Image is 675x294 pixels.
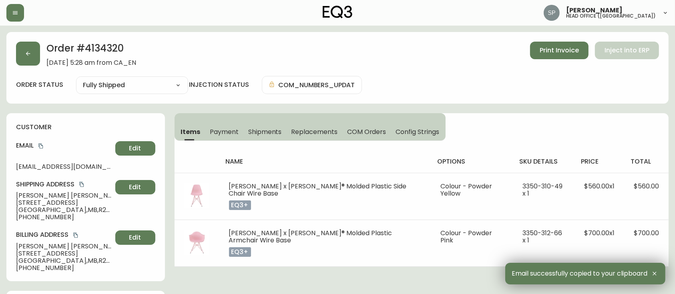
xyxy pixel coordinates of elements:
h4: price [581,157,618,166]
button: Edit [115,141,155,156]
h4: total [631,157,662,166]
span: [GEOGRAPHIC_DATA] , MB , R2V 1W6 , CA [16,206,112,214]
li: Colour - Powder Yellow [441,183,504,197]
img: logo [323,6,352,18]
button: copy [78,180,86,188]
span: [PHONE_NUMBER] [16,214,112,221]
h4: sku details [520,157,568,166]
p: eq3+ [229,200,251,210]
span: [STREET_ADDRESS] [16,199,112,206]
p: eq3+ [229,247,251,257]
span: Edit [129,233,141,242]
span: COM Orders [347,128,386,136]
h4: injection status [189,80,249,89]
span: Payment [210,128,239,136]
h4: options [438,157,507,166]
span: $560.00 x 1 [584,182,615,191]
button: Edit [115,180,155,194]
img: 24f4ace3-b7f6-4a34-8ad6-c57e12f789f9Optional[G-HM_EMP_32752.jpg].jpg [184,230,210,255]
span: Print Invoice [540,46,579,55]
li: Colour - Powder Pink [441,230,504,244]
span: $560.00 [634,182,659,191]
span: [PERSON_NAME] [566,7,623,14]
h4: Email [16,141,112,150]
span: [PHONE_NUMBER] [16,264,112,272]
h4: name [226,157,425,166]
span: Edit [129,144,141,153]
span: $700.00 x 1 [584,228,615,238]
button: copy [72,231,80,239]
span: [EMAIL_ADDRESS][DOMAIN_NAME] [16,163,112,170]
span: Config Strings [396,128,439,136]
span: 3350-312-66 x 1 [523,228,562,245]
h4: customer [16,123,155,132]
span: [DATE] 5:28 am from CA_EN [46,59,136,66]
img: 80d17f77-431a-442e-879d-6e5b692ffc86Optional[Mimic-Side-Pink.jpg].jpg [184,183,210,208]
span: [PERSON_NAME] [PERSON_NAME] [16,243,112,250]
label: order status [16,80,63,89]
button: copy [37,142,45,150]
img: 0cb179e7bf3690758a1aaa5f0aafa0b4 [544,5,560,21]
button: Edit [115,230,155,245]
span: Shipments [248,128,282,136]
button: Print Invoice [530,42,589,59]
span: Replacements [291,128,337,136]
h2: Order # 4134320 [46,42,136,59]
span: [STREET_ADDRESS] [16,250,112,257]
span: 3350-310-49 x 1 [523,182,563,198]
span: Items [181,128,201,136]
span: $700.00 [634,228,659,238]
h4: Billing Address [16,230,112,239]
span: [PERSON_NAME] [PERSON_NAME] [16,192,112,199]
span: Edit [129,183,141,192]
span: [PERSON_NAME] x [PERSON_NAME]® Molded Plastic Side Chair Wire Base [229,182,407,198]
span: [GEOGRAPHIC_DATA] , MB , R2V 1W6 , CA [16,257,112,264]
h5: head office ([GEOGRAPHIC_DATA]) [566,14,656,18]
span: [PERSON_NAME] x [PERSON_NAME]® Molded Plastic Armchair Wire Base [229,228,392,245]
span: Email successfully copied to your clipboard [512,270,647,277]
h4: Shipping Address [16,180,112,189]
